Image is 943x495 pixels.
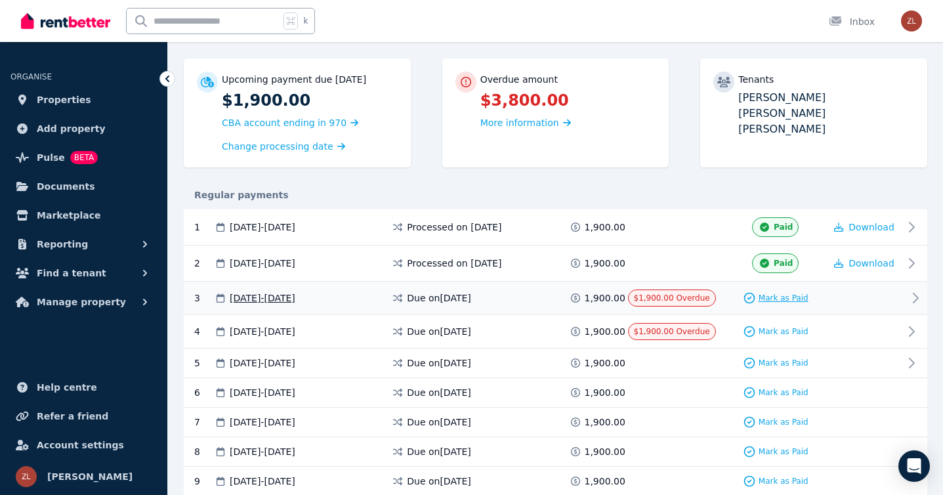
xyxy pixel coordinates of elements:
span: 1,900.00 [585,257,625,270]
span: Due on [DATE] [407,291,471,305]
img: Zara-Jane Lee [16,466,37,487]
img: RentBetter [21,11,110,31]
span: 1,900.00 [585,356,625,370]
div: 3 [194,290,214,307]
a: Documents [10,173,157,200]
span: BETA [70,151,98,164]
span: Mark as Paid [759,326,808,337]
a: Properties [10,87,157,113]
a: PulseBETA [10,144,157,171]
span: ORGANISE [10,72,52,81]
span: [DATE] - [DATE] [230,416,295,429]
span: Account settings [37,437,124,453]
span: Manage property [37,294,126,310]
span: Mark as Paid [759,446,808,457]
button: Find a tenant [10,260,157,286]
span: Mark as Paid [759,358,808,368]
span: Change processing date [222,140,333,153]
span: Help centre [37,379,97,395]
span: $1,900.00 Overdue [634,293,710,303]
span: k [303,16,308,26]
span: Due on [DATE] [407,386,471,399]
a: Help centre [10,374,157,400]
span: Mark as Paid [759,387,808,398]
div: Regular payments [184,188,927,202]
a: Change processing date [222,140,345,153]
div: 1 [194,217,214,237]
span: 1,900.00 [585,221,625,234]
span: 1,900.00 [585,445,625,458]
span: Download [849,258,894,269]
span: [DATE] - [DATE] [230,325,295,338]
div: Inbox [829,15,875,28]
span: [DATE] - [DATE] [230,445,295,458]
span: Mark as Paid [759,293,808,303]
span: 1,900.00 [585,386,625,399]
span: Mark as Paid [759,417,808,427]
button: Download [834,257,894,270]
span: Paid [774,222,793,232]
span: [DATE] - [DATE] [230,475,295,488]
p: $1,900.00 [222,90,398,111]
div: 4 [194,323,214,340]
span: [DATE] - [DATE] [230,386,295,399]
p: $3,800.00 [480,90,656,111]
span: [DATE] - [DATE] [230,221,295,234]
a: Refer a friend [10,403,157,429]
p: [PERSON_NAME] [PERSON_NAME] [PERSON_NAME] [738,90,914,137]
span: Marketplace [37,207,100,223]
span: Download [849,222,894,232]
span: Processed on [DATE] [407,221,501,234]
span: [DATE] - [DATE] [230,257,295,270]
span: Reporting [37,236,88,252]
span: Refer a friend [37,408,108,424]
div: 6 [194,386,214,399]
p: Upcoming payment due [DATE] [222,73,366,86]
p: Overdue amount [480,73,558,86]
span: Properties [37,92,91,108]
span: [DATE] - [DATE] [230,356,295,370]
span: Due on [DATE] [407,475,471,488]
button: Reporting [10,231,157,257]
button: Manage property [10,289,157,315]
span: 1,900.00 [585,325,625,338]
span: Mark as Paid [759,476,808,486]
a: Add property [10,116,157,142]
span: Find a tenant [37,265,106,281]
div: 7 [194,416,214,429]
a: Marketplace [10,202,157,228]
img: Zara-Jane Lee [901,11,922,32]
span: [PERSON_NAME] [47,469,133,484]
span: 1,900.00 [585,475,625,488]
div: 9 [194,475,214,488]
span: Processed on [DATE] [407,257,501,270]
span: Add property [37,121,106,137]
span: Pulse [37,150,65,165]
span: Due on [DATE] [407,416,471,429]
span: Due on [DATE] [407,356,471,370]
span: $1,900.00 Overdue [634,327,710,336]
div: 2 [194,253,214,273]
span: More information [480,118,559,128]
button: Download [834,221,894,234]
div: 8 [194,445,214,458]
span: Documents [37,179,95,194]
span: CBA account ending in 970 [222,118,346,128]
a: Account settings [10,432,157,458]
span: [DATE] - [DATE] [230,291,295,305]
span: Due on [DATE] [407,325,471,338]
span: 1,900.00 [585,416,625,429]
span: Paid [774,258,793,269]
span: 1,900.00 [585,291,625,305]
div: Open Intercom Messenger [898,450,930,482]
p: Tenants [738,73,774,86]
span: Due on [DATE] [407,445,471,458]
div: 5 [194,356,214,370]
